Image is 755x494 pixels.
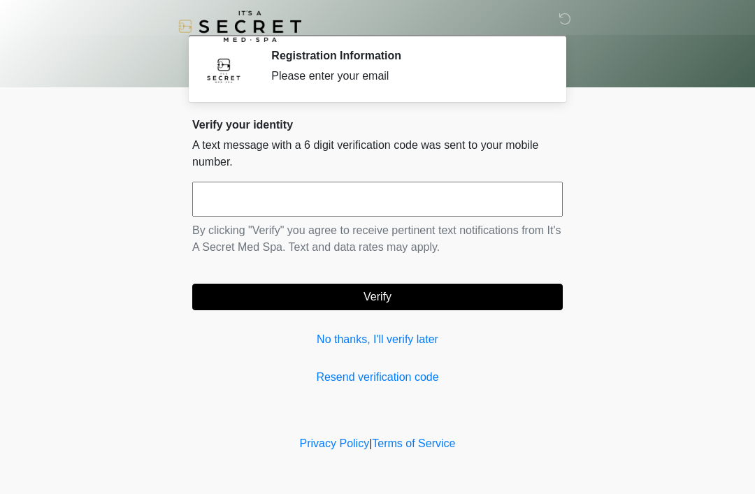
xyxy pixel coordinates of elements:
[271,68,542,85] div: Please enter your email
[192,369,563,386] a: Resend verification code
[271,49,542,62] h2: Registration Information
[192,118,563,131] h2: Verify your identity
[192,331,563,348] a: No thanks, I'll verify later
[192,137,563,170] p: A text message with a 6 digit verification code was sent to your mobile number.
[203,49,245,91] img: Agent Avatar
[300,437,370,449] a: Privacy Policy
[192,222,563,256] p: By clicking "Verify" you agree to receive pertinent text notifications from It's A Secret Med Spa...
[192,284,563,310] button: Verify
[369,437,372,449] a: |
[178,10,301,42] img: It's A Secret Med Spa Logo
[372,437,455,449] a: Terms of Service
